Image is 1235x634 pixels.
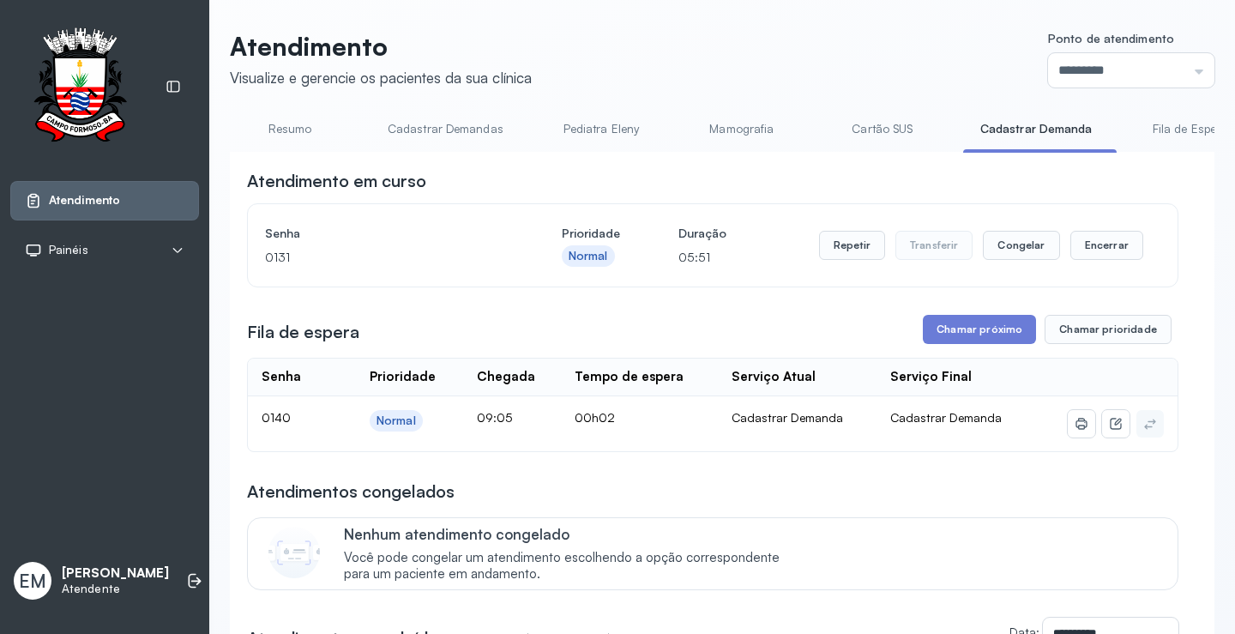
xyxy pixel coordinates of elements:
[575,369,684,385] div: Tempo de espera
[247,169,426,193] h3: Atendimento em curso
[682,115,802,143] a: Mamografia
[569,249,608,263] div: Normal
[377,414,416,428] div: Normal
[62,565,169,582] p: [PERSON_NAME]
[230,31,532,62] p: Atendimento
[262,410,291,425] span: 0140
[732,369,816,385] div: Serviço Atual
[890,369,972,385] div: Serviço Final
[344,550,798,583] span: Você pode congelar um atendimento escolhendo a opção correspondente para um paciente em andamento.
[1048,31,1174,45] span: Ponto de atendimento
[370,369,436,385] div: Prioridade
[575,410,615,425] span: 00h02
[822,115,943,143] a: Cartão SUS
[477,410,512,425] span: 09:05
[370,115,521,143] a: Cadastrar Demandas
[895,231,973,260] button: Transferir
[344,525,798,543] p: Nenhum atendimento congelado
[247,480,455,504] h3: Atendimentos congelados
[541,115,661,143] a: Pediatra Eleny
[1070,231,1143,260] button: Encerrar
[890,410,1002,425] span: Cadastrar Demanda
[983,231,1059,260] button: Congelar
[268,527,320,578] img: Imagem de CalloutCard
[732,410,864,426] div: Cadastrar Demanda
[678,221,726,245] h4: Duração
[963,115,1110,143] a: Cadastrar Demanda
[247,320,359,344] h3: Fila de espera
[25,192,184,209] a: Atendimento
[262,369,301,385] div: Senha
[923,315,1036,344] button: Chamar próximo
[678,245,726,269] p: 05:51
[49,243,88,257] span: Painéis
[477,369,535,385] div: Chegada
[230,115,350,143] a: Resumo
[265,245,503,269] p: 0131
[819,231,885,260] button: Repetir
[1045,315,1172,344] button: Chamar prioridade
[18,27,142,147] img: Logotipo do estabelecimento
[265,221,503,245] h4: Senha
[49,193,120,208] span: Atendimento
[562,221,620,245] h4: Prioridade
[62,582,169,596] p: Atendente
[230,69,532,87] div: Visualize e gerencie os pacientes da sua clínica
